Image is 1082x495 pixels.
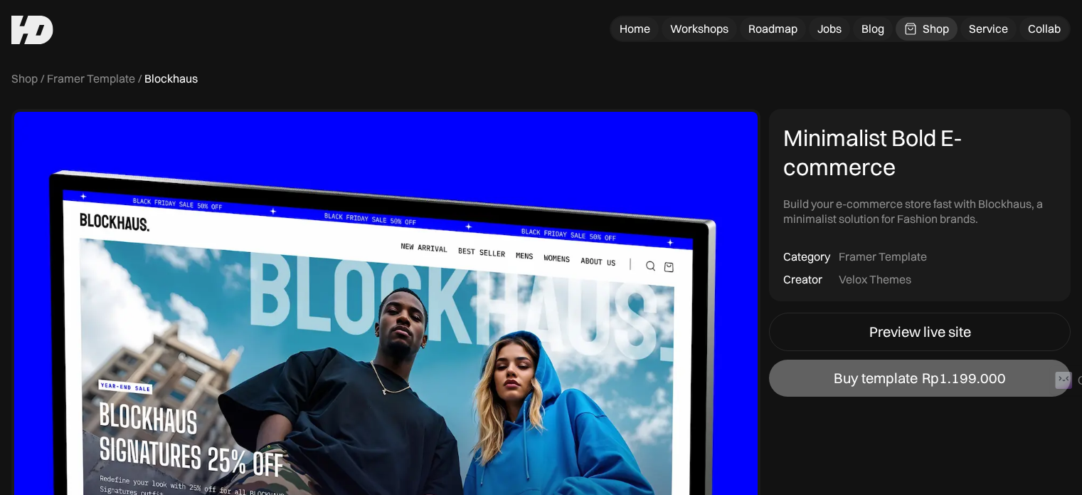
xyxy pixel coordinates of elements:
a: Buy templateRp1.199.000 [769,360,1071,397]
div: Minimalist Bold E-commerce [783,123,1056,182]
a: Shop [896,17,958,41]
a: Jobs [809,17,850,41]
div: / [138,71,142,86]
a: Workshops [662,17,737,41]
div: Build your e-commerce store fast with Blockhaus, a minimalist solution for Fashion brands. [783,197,1056,226]
div: Category [783,249,830,264]
div: Workshops [670,21,728,36]
a: Blog [853,17,893,41]
div: / [41,71,44,86]
a: Service [960,17,1017,41]
div: Service [969,21,1008,36]
div: Roadmap [748,21,797,36]
div: Buy template [834,370,918,387]
div: Velox Themes [839,272,911,287]
div: Blog [861,21,884,36]
a: Preview live site [769,313,1071,351]
a: Framer Template [47,71,135,86]
div: Framer Template [839,249,927,264]
div: Preview live site [869,323,971,340]
a: Roadmap [740,17,806,41]
a: Home [611,17,659,41]
div: Blockhaus [144,71,198,86]
div: Collab [1028,21,1061,36]
div: Jobs [817,21,842,36]
div: Creator [783,272,822,287]
a: Shop [11,71,38,86]
div: Shop [923,21,949,36]
div: Home [620,21,650,36]
div: Rp1.199.000 [922,370,1006,387]
a: Collab [1019,17,1069,41]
